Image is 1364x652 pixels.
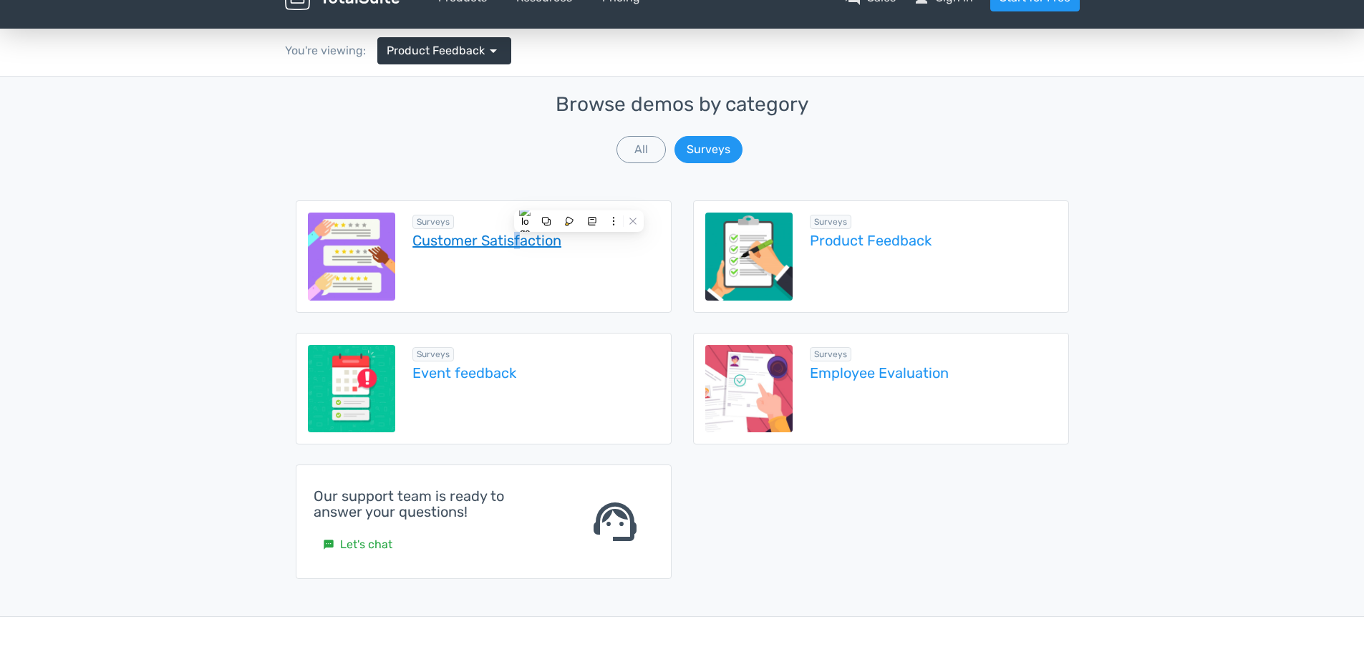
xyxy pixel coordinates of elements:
a: Customer Satisfaction [412,233,659,248]
span: Browse all in Surveys [810,215,851,229]
button: All [616,136,666,163]
a: Product Feedback arrow_drop_down [377,37,511,64]
button: Surveys [674,136,743,163]
h4: Our support team is ready to answer your questions! [314,488,554,520]
img: customer-satisfaction.png.webp [308,213,396,301]
a: Employee Evaluation [810,365,1056,381]
span: Product Feedback [387,42,485,59]
span: support_agent [589,496,641,548]
img: event-feedback.png.webp [308,345,396,433]
small: sms [323,539,334,550]
h3: Browse demos by category [296,94,1069,116]
a: Event feedback [412,365,659,381]
a: smsLet's chat [314,531,402,558]
span: Browse all in Surveys [810,347,851,361]
span: Browse all in Surveys [412,215,454,229]
img: product-feedback-1.png.webp [705,213,793,301]
span: arrow_drop_down [485,42,502,59]
span: Browse all in Surveys [412,347,454,361]
img: employee-evaluation.png.webp [705,345,793,433]
a: Product Feedback [810,233,1056,248]
div: You're viewing: [285,42,377,59]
